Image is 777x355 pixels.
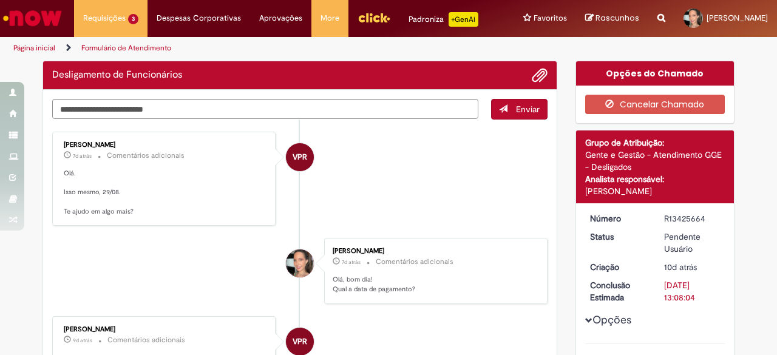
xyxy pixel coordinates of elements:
[73,152,92,160] span: 7d atrás
[81,43,171,53] a: Formulário de Atendimento
[581,231,656,243] dt: Status
[259,12,302,24] span: Aprovações
[107,335,185,345] small: Comentários adicionais
[585,137,725,149] div: Grupo de Atribuição:
[52,99,478,119] textarea: Digite sua mensagem aqui...
[157,12,241,24] span: Despesas Corporativas
[286,143,314,171] div: Vanessa Paiva Ribeiro
[321,12,339,24] span: More
[585,95,725,114] button: Cancelar Chamado
[534,12,567,24] span: Favoritos
[73,337,92,344] span: 9d atrás
[585,173,725,185] div: Analista responsável:
[376,257,453,267] small: Comentários adicionais
[286,249,314,277] div: Victoria Maria de Moraes
[64,141,266,149] div: [PERSON_NAME]
[664,261,721,273] div: 18/08/2025 16:01:55
[128,14,138,24] span: 3
[107,150,185,161] small: Comentários adicionais
[333,275,535,294] p: Olá, bom dia! Qual a data de pagamento?
[491,99,548,120] button: Enviar
[585,13,639,24] a: Rascunhos
[581,261,656,273] dt: Criação
[333,248,535,255] div: [PERSON_NAME]
[73,152,92,160] time: 21/08/2025 15:26:32
[585,149,725,173] div: Gente e Gestão - Atendimento GGE - Desligados
[664,279,721,303] div: [DATE] 13:08:04
[664,231,721,255] div: Pendente Usuário
[707,13,768,23] span: [PERSON_NAME]
[342,259,361,266] span: 7d atrás
[73,337,92,344] time: 19/08/2025 10:20:52
[449,12,478,27] p: +GenAi
[664,262,697,272] time: 18/08/2025 16:01:55
[576,61,735,86] div: Opções do Chamado
[581,212,656,225] dt: Número
[1,6,64,30] img: ServiceNow
[581,279,656,303] dt: Conclusão Estimada
[516,104,540,115] span: Enviar
[52,70,182,81] h2: Desligamento de Funcionários Histórico de tíquete
[342,259,361,266] time: 21/08/2025 11:26:57
[64,326,266,333] div: [PERSON_NAME]
[664,262,697,272] span: 10d atrás
[64,169,266,217] p: Olá. Isso mesmo, 29/08. Te ajudo em algo mais?
[409,12,478,27] div: Padroniza
[532,67,548,83] button: Adicionar anexos
[293,143,307,172] span: VPR
[83,12,126,24] span: Requisições
[585,185,725,197] div: [PERSON_NAME]
[595,12,639,24] span: Rascunhos
[664,212,721,225] div: R13425664
[9,37,509,59] ul: Trilhas de página
[358,8,390,27] img: click_logo_yellow_360x200.png
[13,43,55,53] a: Página inicial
